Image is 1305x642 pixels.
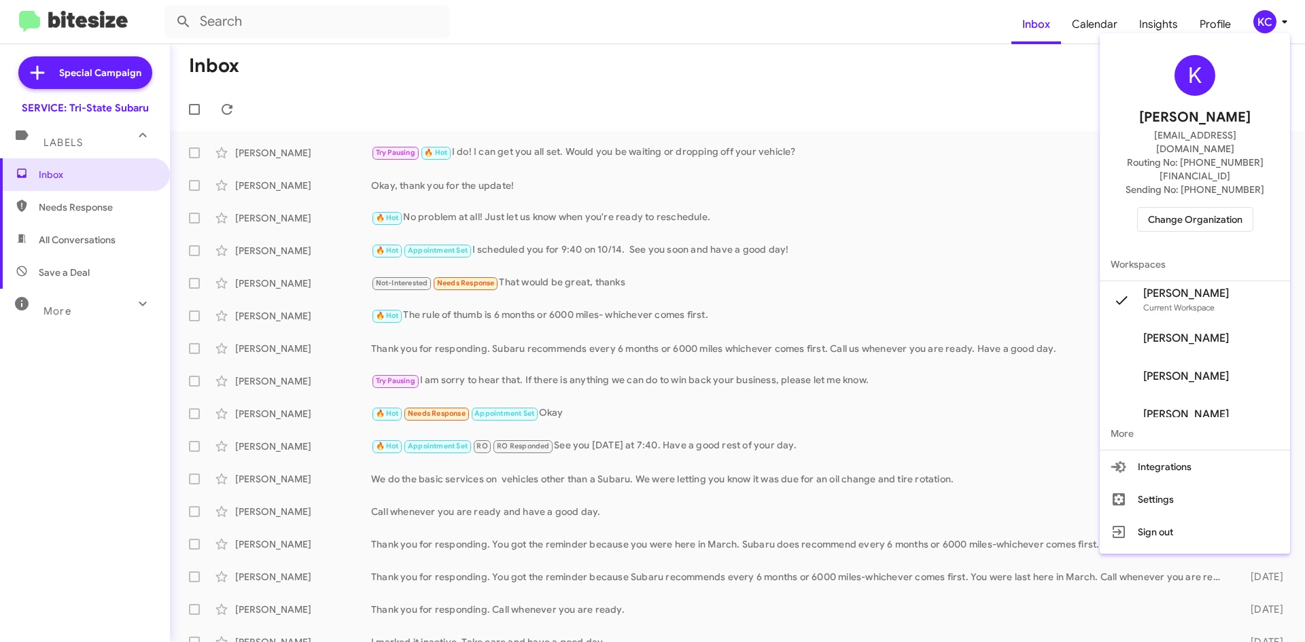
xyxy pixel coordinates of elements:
span: Current Workspace [1143,302,1215,313]
span: [PERSON_NAME] [1143,287,1229,300]
button: Integrations [1100,450,1290,483]
span: [PERSON_NAME] [1143,370,1229,383]
button: Change Organization [1137,207,1253,232]
button: Sign out [1100,516,1290,548]
div: K [1174,55,1215,96]
span: [PERSON_NAME] [1143,332,1229,345]
span: Routing No: [PHONE_NUMBER][FINANCIAL_ID] [1116,156,1274,183]
span: [PERSON_NAME] [1139,107,1251,128]
span: More [1100,417,1290,450]
span: Sending No: [PHONE_NUMBER] [1126,183,1264,196]
span: Change Organization [1148,208,1242,231]
span: Workspaces [1100,248,1290,281]
span: [EMAIL_ADDRESS][DOMAIN_NAME] [1116,128,1274,156]
span: [PERSON_NAME] [1143,408,1229,421]
button: Settings [1100,483,1290,516]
